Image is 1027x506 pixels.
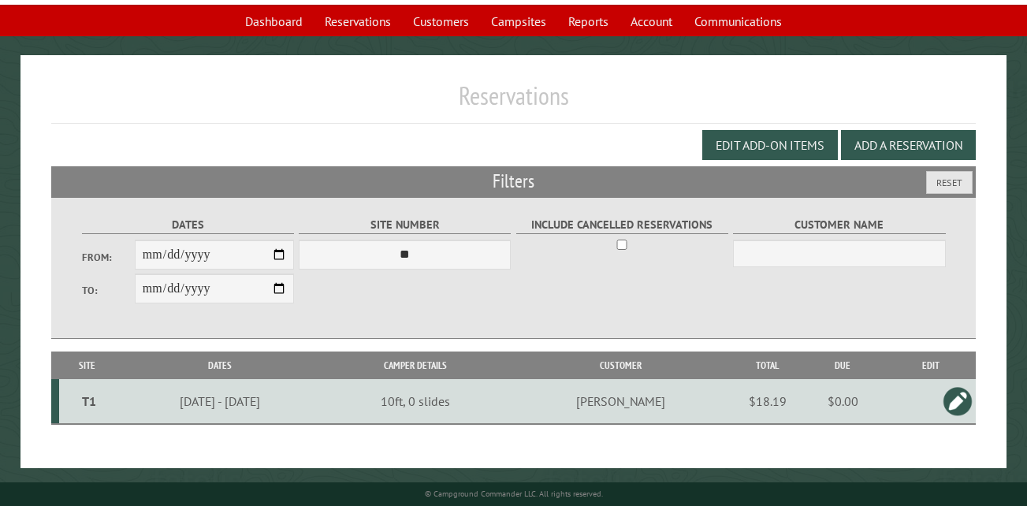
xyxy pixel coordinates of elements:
div: [DATE] - [DATE] [118,393,322,409]
label: From: [82,250,135,265]
label: Dates [82,216,294,234]
a: Campsites [482,6,556,36]
td: $18.19 [736,379,799,424]
th: Dates [115,352,324,379]
th: Site [59,352,115,379]
th: Camper Details [324,352,506,379]
th: Customer [506,352,736,379]
button: Add a Reservation [841,130,976,160]
td: [PERSON_NAME] [506,379,736,424]
h2: Filters [51,166,976,196]
th: Total [736,352,799,379]
h1: Reservations [51,80,976,124]
label: Customer Name [733,216,945,234]
a: Account [621,6,682,36]
a: Reports [559,6,618,36]
th: Due [799,352,887,379]
div: T1 [65,393,113,409]
a: Customers [404,6,478,36]
th: Edit [886,352,975,379]
a: Communications [685,6,791,36]
a: Dashboard [236,6,312,36]
td: $0.00 [799,379,887,424]
td: 10ft, 0 slides [324,379,506,424]
label: Include Cancelled Reservations [516,216,728,234]
label: To: [82,283,135,298]
small: © Campground Commander LLC. All rights reserved. [425,489,603,499]
a: Reservations [315,6,400,36]
button: Reset [926,171,973,194]
label: Site Number [299,216,511,234]
button: Edit Add-on Items [702,130,838,160]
